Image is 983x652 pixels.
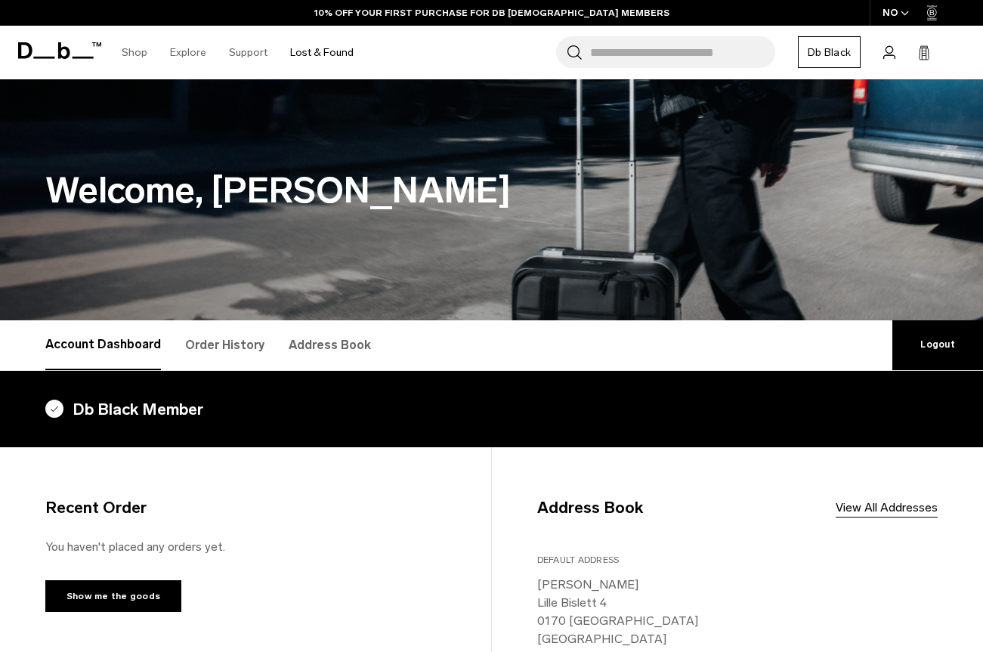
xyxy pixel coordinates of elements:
span: Default Address [537,555,620,565]
a: Account Dashboard [45,320,161,370]
a: Lost & Found [290,26,354,79]
a: 10% OFF YOUR FIRST PURCHASE FOR DB [DEMOGRAPHIC_DATA] MEMBERS [314,6,669,20]
h4: Db Black Member [45,397,938,422]
p: You haven't placed any orders yet. [45,538,446,556]
nav: Main Navigation [110,26,365,79]
a: Logout [892,320,983,370]
a: Db Black [798,36,861,68]
a: Address Book [289,320,371,370]
a: View All Addresses [836,499,938,517]
a: Order History [185,320,264,370]
h4: Address Book [537,496,643,520]
h4: Recent Order [45,496,147,520]
a: Show me the goods [45,580,181,612]
h1: Welcome, [PERSON_NAME] [45,164,938,218]
a: Shop [122,26,147,79]
a: Support [229,26,267,79]
p: [PERSON_NAME] Lille Bislett 4 0170 [GEOGRAPHIC_DATA] [GEOGRAPHIC_DATA] [537,576,938,648]
a: Explore [170,26,206,79]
